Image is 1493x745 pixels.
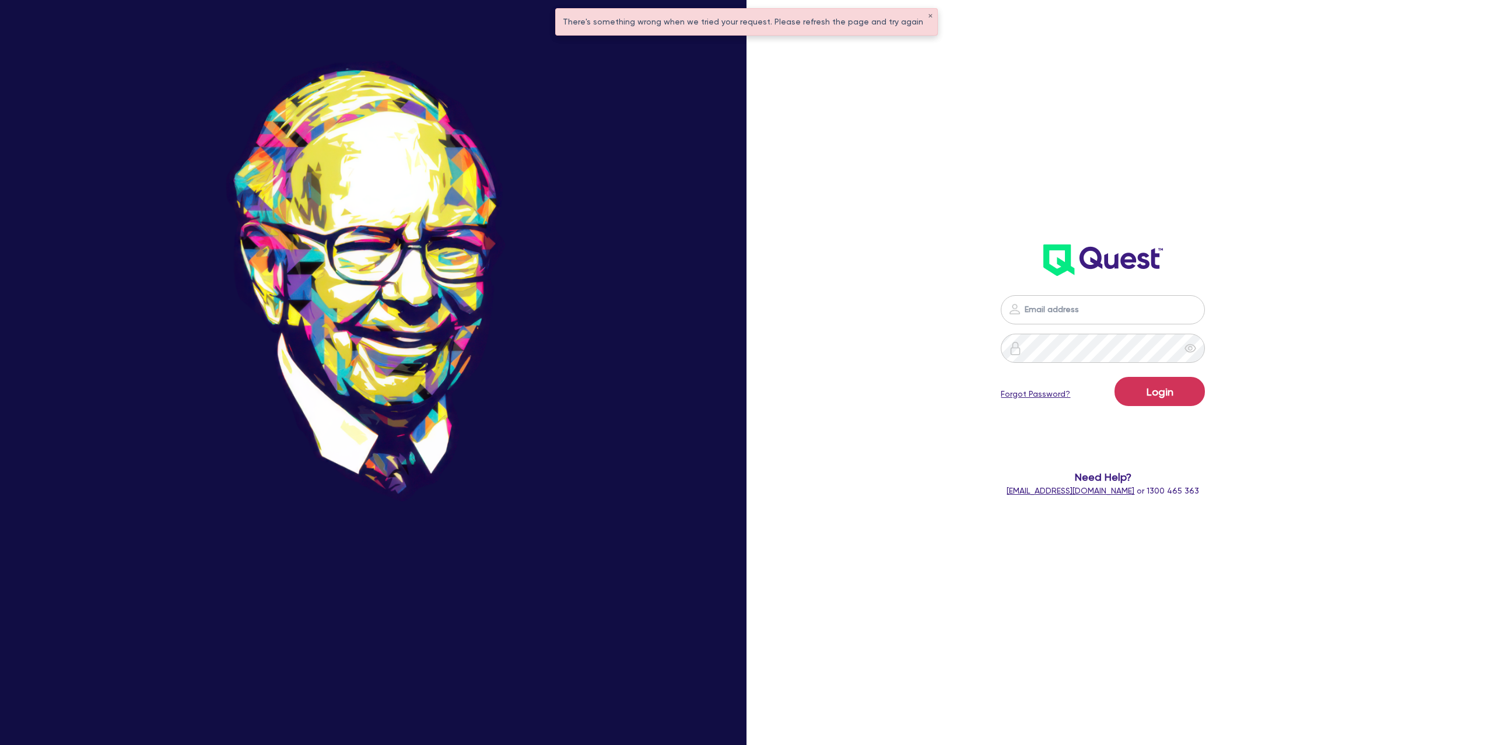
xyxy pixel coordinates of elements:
[1184,342,1196,354] span: eye
[1001,295,1205,324] input: Email address
[1001,388,1070,400] a: Forgot Password?
[1007,486,1134,495] a: [EMAIL_ADDRESS][DOMAIN_NAME]
[1043,244,1163,276] img: wH2k97JdezQIQAAAABJRU5ErkJggg==
[556,9,937,35] div: There's something wrong when we tried your request. Please refresh the page and try again
[1007,486,1199,495] span: or 1300 465 363
[342,655,415,664] span: - [PERSON_NAME]
[1008,302,1022,316] img: icon-password
[928,13,933,19] button: ✕
[1008,341,1022,355] img: icon-password
[1115,377,1205,406] button: Login
[896,469,1310,485] span: Need Help?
